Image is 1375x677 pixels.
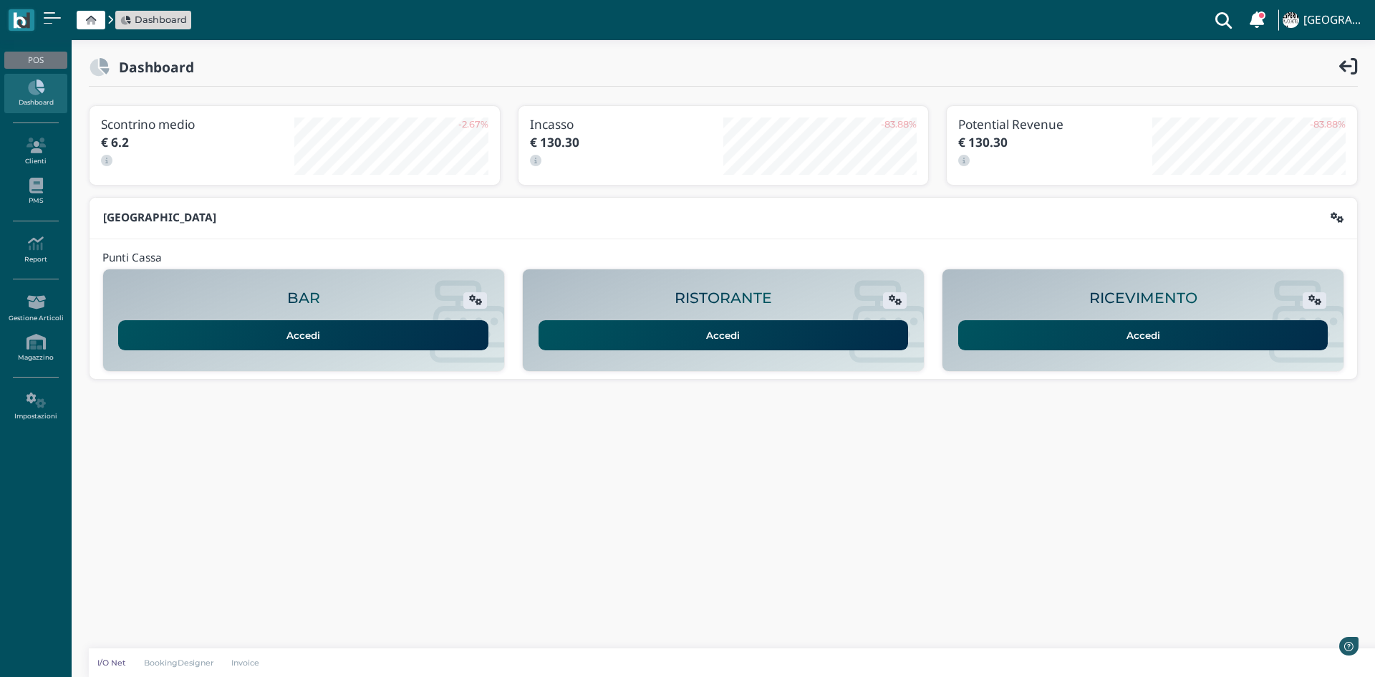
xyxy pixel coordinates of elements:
h2: Dashboard [110,59,194,75]
h3: Incasso [530,117,723,131]
a: Accedi [539,320,909,350]
h3: Scontrino medio [101,117,294,131]
h4: [GEOGRAPHIC_DATA] [1303,14,1366,27]
h2: BAR [287,290,320,307]
b: € 6.2 [101,134,129,150]
a: ... [GEOGRAPHIC_DATA] [1280,3,1366,37]
h2: RICEVIMENTO [1089,290,1197,307]
img: ... [1283,12,1298,28]
h2: RISTORANTE [675,290,772,307]
a: Clienti [4,132,67,171]
a: Report [4,230,67,269]
a: Accedi [958,320,1328,350]
a: Impostazioni [4,387,67,426]
h3: Potential Revenue [958,117,1152,131]
div: POS [4,52,67,69]
a: PMS [4,172,67,211]
a: Gestione Articoli [4,289,67,328]
a: Magazzino [4,328,67,368]
a: Accedi [118,320,488,350]
b: € 130.30 [958,134,1008,150]
b: € 130.30 [530,134,579,150]
a: Dashboard [4,74,67,113]
span: Dashboard [135,13,187,27]
b: [GEOGRAPHIC_DATA] [103,210,216,225]
h4: Punti Cassa [102,252,162,264]
iframe: Help widget launcher [1273,633,1363,665]
a: Dashboard [120,13,187,27]
img: logo [13,12,29,29]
